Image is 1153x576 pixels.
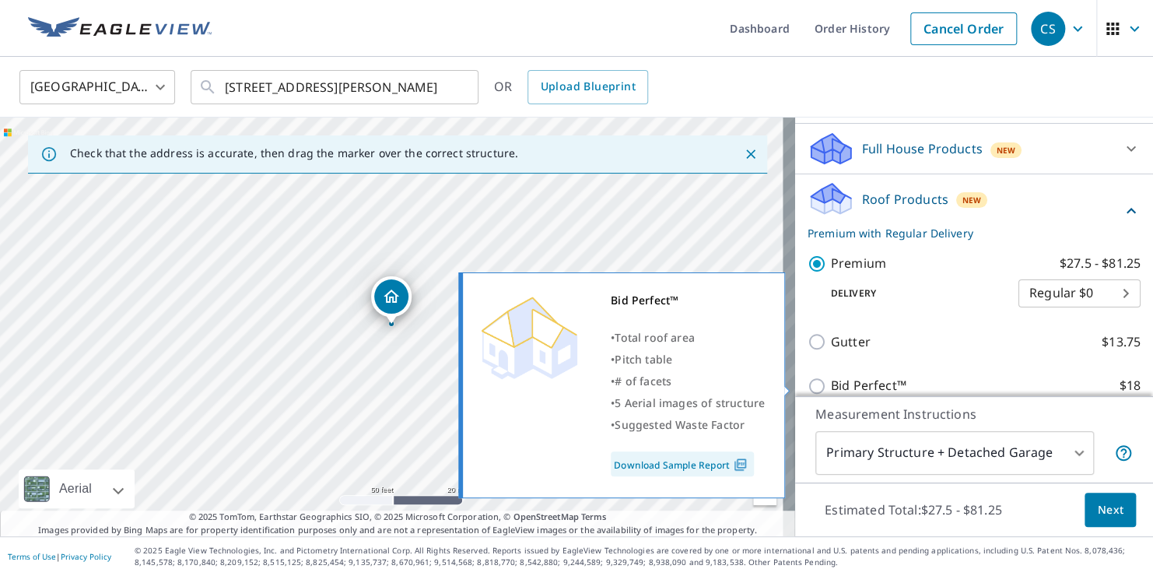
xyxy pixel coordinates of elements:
[513,511,578,522] a: OpenStreetMap
[1114,444,1133,462] span: Your report will include the primary structure and a detached garage if one exists.
[8,552,111,561] p: |
[70,146,518,160] p: Check that the address is accurate, then drag the marker over the correct structure.
[997,144,1016,156] span: New
[1102,332,1141,352] p: $13.75
[611,414,765,436] div: •
[494,70,648,104] div: OR
[831,332,871,352] p: Gutter
[615,417,745,432] span: Suggested Waste Factor
[611,290,765,311] div: Bid Perfect™
[611,371,765,392] div: •
[815,431,1094,475] div: Primary Structure + Detached Garage
[371,276,412,325] div: Dropped pin, building 1, Residential property, 145 Talmage Rd Mendham, NJ 07945
[808,181,1141,241] div: Roof ProductsNewPremium with Regular Delivery
[1060,254,1141,273] p: $27.5 - $81.25
[581,511,607,522] a: Terms
[831,376,906,395] p: Bid Perfect™
[475,290,584,383] img: Premium
[1018,272,1141,315] div: Regular $0
[962,194,982,206] span: New
[741,144,761,164] button: Close
[862,139,983,158] p: Full House Products
[189,511,607,524] span: © 2025 TomTom, Earthstar Geographics SIO, © 2025 Microsoft Corporation, ©
[615,352,672,367] span: Pitch table
[615,330,695,345] span: Total roof area
[615,374,671,388] span: # of facets
[8,551,56,562] a: Terms of Use
[808,286,1018,300] p: Delivery
[540,77,635,97] span: Upload Blueprint
[730,458,751,472] img: Pdf Icon
[611,349,765,371] div: •
[1097,500,1123,520] span: Next
[19,469,135,508] div: Aerial
[910,12,1017,45] a: Cancel Order
[1120,376,1141,395] p: $18
[28,17,212,40] img: EV Logo
[862,190,948,209] p: Roof Products
[808,130,1141,167] div: Full House ProductsNew
[615,395,765,410] span: 5 Aerial images of structure
[1085,493,1136,528] button: Next
[808,225,1122,241] p: Premium with Regular Delivery
[225,65,447,109] input: Search by address or latitude-longitude
[611,451,754,476] a: Download Sample Report
[611,327,765,349] div: •
[135,545,1145,568] p: © 2025 Eagle View Technologies, Inc. and Pictometry International Corp. All Rights Reserved. Repo...
[61,551,111,562] a: Privacy Policy
[611,392,765,414] div: •
[831,254,886,273] p: Premium
[527,70,647,104] a: Upload Blueprint
[19,65,175,109] div: [GEOGRAPHIC_DATA]
[812,493,1015,527] p: Estimated Total: $27.5 - $81.25
[1031,12,1065,46] div: CS
[815,405,1133,423] p: Measurement Instructions
[54,469,96,508] div: Aerial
